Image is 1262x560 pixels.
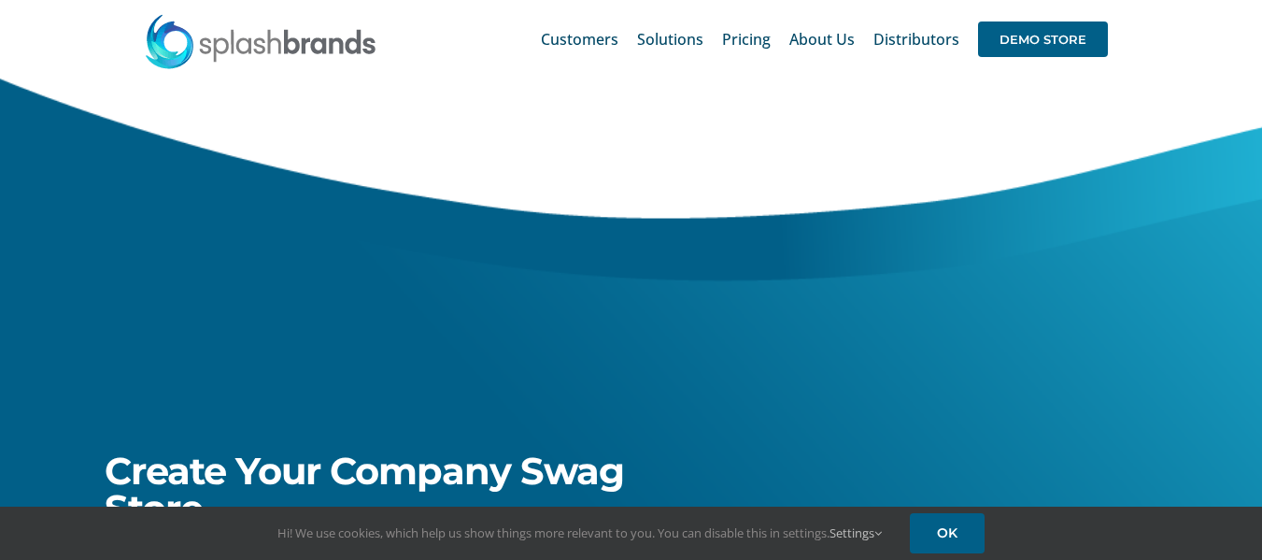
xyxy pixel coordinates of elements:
[789,32,855,47] span: About Us
[978,9,1108,69] a: DEMO STORE
[873,32,959,47] span: Distributors
[978,22,1108,57] span: DEMO STORE
[910,513,985,553] a: OK
[637,32,703,47] span: Solutions
[105,448,624,531] span: Create Your Company Swag Store
[873,9,959,69] a: Distributors
[541,9,1108,69] nav: Main Menu
[830,524,882,541] a: Settings
[541,9,618,69] a: Customers
[541,32,618,47] span: Customers
[144,13,377,69] img: SplashBrands.com Logo
[722,32,771,47] span: Pricing
[277,524,882,541] span: Hi! We use cookies, which help us show things more relevant to you. You can disable this in setti...
[722,9,771,69] a: Pricing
